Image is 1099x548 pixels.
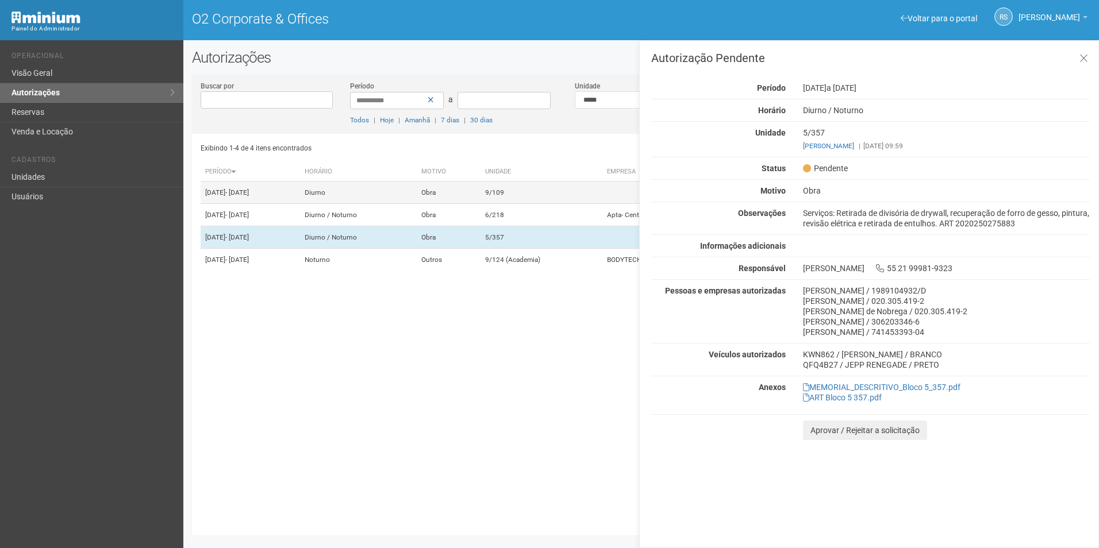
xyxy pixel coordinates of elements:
[192,49,1090,66] h2: Autorizações
[803,327,1090,337] div: [PERSON_NAME] / 741453393-04
[405,116,430,124] a: Amanhã
[602,249,813,271] td: BODYTECH
[665,286,786,295] strong: Pessoas e empresas autorizadas
[225,233,249,241] span: - [DATE]
[350,116,369,124] a: Todos
[350,81,374,91] label: Período
[300,226,416,249] td: Diurno / Noturno
[803,142,854,150] a: [PERSON_NAME]
[803,383,960,392] a: MEMORIAL_DESCRITIVO_Bloco 5_357.pdf
[602,204,813,226] td: Apta- Centro de Psicoterapia Ltda
[192,11,633,26] h1: O2 Corporate & Offices
[225,188,249,196] span: - [DATE]
[11,24,175,34] div: Painel do Administrador
[1019,2,1080,22] span: Rayssa Soares Ribeiro
[201,182,301,204] td: [DATE]
[374,116,375,124] span: |
[759,383,786,392] strong: Anexos
[11,52,175,64] li: Operacional
[803,141,1090,151] div: [DATE] 09:59
[398,116,400,124] span: |
[448,95,453,104] span: a
[417,163,481,182] th: Motivo
[380,116,394,124] a: Hoje
[201,249,301,271] td: [DATE]
[803,163,848,173] span: Pendente
[757,83,786,92] strong: Período
[464,116,466,124] span: |
[803,296,1090,306] div: [PERSON_NAME] / 020.305.419-2
[417,204,481,226] td: Obra
[794,128,1098,151] div: 5/357
[651,52,1090,64] h3: Autorização Pendente
[602,163,813,182] th: Empresa
[700,241,786,250] strong: Informações adicionais
[575,81,600,91] label: Unidade
[803,285,1090,296] div: [PERSON_NAME] / 1989104932/D
[201,226,301,249] td: [DATE]
[901,14,977,23] a: Voltar para o portal
[441,116,459,124] a: 7 dias
[994,7,1013,26] a: RS
[794,105,1098,115] div: Diurno / Noturno
[762,164,786,173] strong: Status
[300,204,416,226] td: Diurno / Noturno
[417,182,481,204] td: Obra
[225,211,249,219] span: - [DATE]
[859,142,860,150] span: |
[794,83,1098,93] div: [DATE]
[225,256,249,264] span: - [DATE]
[201,204,301,226] td: [DATE]
[300,182,416,204] td: Diurno
[827,83,856,92] span: a [DATE]
[739,264,786,273] strong: Responsável
[201,140,639,157] div: Exibindo 1-4 de 4 itens encontrados
[201,163,301,182] th: Período
[803,393,882,402] a: ART Bloco 5 357.pdf
[470,116,493,124] a: 30 dias
[758,106,786,115] strong: Horário
[481,163,602,182] th: Unidade
[300,249,416,271] td: Noturno
[803,349,1090,360] div: KWN862 / [PERSON_NAME] / BRANCO
[11,156,175,168] li: Cadastros
[794,263,1098,273] div: [PERSON_NAME] 55 21 99981-9323
[435,116,436,124] span: |
[417,249,481,271] td: Outros
[803,317,1090,327] div: [PERSON_NAME] / 306203346-6
[481,204,602,226] td: 6/218
[803,306,1090,317] div: [PERSON_NAME] de Nobrega / 020.305.419-2
[803,420,927,440] button: Aprovar / Rejeitar a solicitação
[803,360,1090,370] div: QFQ4B27 / JEPP RENEGADE / PRETO
[417,226,481,249] td: Obra
[11,11,80,24] img: Minium
[1019,14,1088,24] a: [PERSON_NAME]
[738,209,786,218] strong: Observações
[481,249,602,271] td: 9/124 (Academia)
[755,128,786,137] strong: Unidade
[760,186,786,195] strong: Motivo
[300,163,416,182] th: Horário
[794,208,1098,229] div: Serviços: Retirada de divisória de drywall, recuperação de forro de gesso, pintura, revisão elétr...
[709,350,786,359] strong: Veículos autorizados
[481,182,602,204] td: 9/109
[481,226,602,249] td: 5/357
[201,81,234,91] label: Buscar por
[794,186,1098,196] div: Obra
